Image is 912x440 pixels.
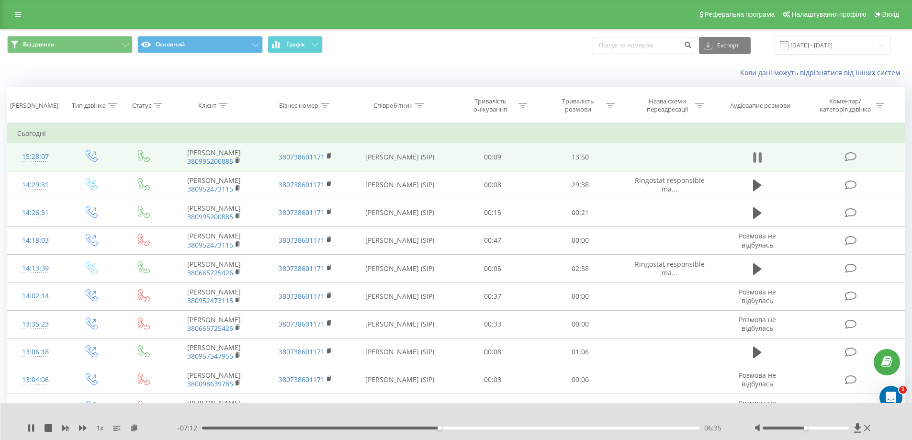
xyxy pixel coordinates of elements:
span: Графік [286,41,305,48]
div: 13:03:46 [17,398,54,417]
div: Співробітник [373,102,413,110]
a: 380665725426 [187,268,233,277]
span: Розмова не відбулась [739,315,776,333]
div: Статус [132,102,151,110]
div: [PERSON_NAME] [10,102,58,110]
td: [PERSON_NAME] [169,310,259,338]
span: 1 x [96,423,103,433]
div: 13:06:18 [17,343,54,361]
td: 00:33 [449,310,537,338]
a: 380738601171 [279,236,325,245]
a: 380952473115 [187,240,233,249]
a: 380738601171 [279,208,325,217]
td: [PERSON_NAME] [169,366,259,394]
td: 13:50 [537,143,624,171]
td: [PERSON_NAME] [169,255,259,282]
td: 00:00 [537,226,624,254]
td: 00:06 [449,394,537,422]
td: [PERSON_NAME] (SIP) [351,338,449,366]
a: 380738601171 [279,292,325,301]
div: 14:26:51 [17,203,54,222]
div: 14:18:03 [17,231,54,250]
span: Ringostat responsible ma... [635,259,705,277]
span: Розмова не відбулась [739,398,776,416]
span: Всі дзвінки [23,41,55,48]
a: 380952473115 [187,296,233,305]
td: 00:00 [537,282,624,310]
div: 13:35:23 [17,315,54,334]
td: 00:47 [449,226,537,254]
div: 15:28:07 [17,147,54,166]
div: Тривалість очікування [465,97,516,113]
button: Експорт [699,37,751,54]
div: 13:04:06 [17,371,54,389]
div: Коментар/категорія дзвінка [817,97,873,113]
td: 01:06 [537,338,624,366]
a: Коли дані можуть відрізнятися вiд інших систем [740,68,905,77]
td: [PERSON_NAME] [169,338,259,366]
a: 380738601171 [279,152,325,161]
div: Бізнес номер [279,102,318,110]
button: Графік [268,36,323,53]
a: 380995200885 [187,212,233,221]
td: 00:00 [537,310,624,338]
td: [PERSON_NAME] [169,199,259,226]
div: Тривалість розмови [552,97,604,113]
td: [PERSON_NAME] (SIP) [351,171,449,199]
td: 00:37 [449,282,537,310]
span: - 07:12 [178,423,202,433]
td: [PERSON_NAME] [169,226,259,254]
span: Вихід [882,11,899,18]
td: [PERSON_NAME] (SIP) [351,199,449,226]
td: 00:08 [449,338,537,366]
td: [PERSON_NAME] [169,394,259,422]
a: 380738601171 [279,347,325,356]
div: Клієнт [198,102,216,110]
td: 00:15 [449,199,537,226]
a: 380952473115 [187,184,233,193]
iframe: Intercom live chat [879,386,902,409]
div: Аудіозапис розмови [730,102,790,110]
button: Всі дзвінки [7,36,133,53]
td: [PERSON_NAME] (SIP) [351,366,449,394]
a: 380738601171 [279,180,325,189]
span: Розмова не відбулась [739,287,776,305]
a: 380995200885 [187,157,233,166]
a: 380738601171 [279,319,325,328]
input: Пошук за номером [593,37,694,54]
div: Accessibility label [804,426,808,430]
td: 00:00 [537,394,624,422]
a: 380738601171 [279,264,325,273]
td: [PERSON_NAME] (SIP) [351,226,449,254]
span: Розмова не відбулась [739,231,776,249]
a: 380665725426 [187,324,233,333]
td: 00:03 [449,366,537,394]
span: Розмова не відбулась [739,371,776,388]
button: Основний [137,36,263,53]
td: 00:08 [449,171,537,199]
td: 02:58 [537,255,624,282]
td: [PERSON_NAME] (SIP) [351,310,449,338]
td: 00:09 [449,143,537,171]
div: 14:13:39 [17,259,54,278]
td: 00:00 [537,366,624,394]
td: 00:21 [537,199,624,226]
div: 14:29:31 [17,176,54,194]
div: Тип дзвінка [72,102,106,110]
span: Ringostat responsible ma... [635,176,705,193]
span: Реферальна програма [705,11,775,18]
td: Сьогодні [8,124,905,143]
a: 380957547955 [187,351,233,361]
td: [PERSON_NAME] [169,171,259,199]
span: Налаштування профілю [791,11,866,18]
div: 14:02:14 [17,287,54,305]
td: [PERSON_NAME] (SIP) [351,143,449,171]
td: 29:38 [537,171,624,199]
td: 00:05 [449,255,537,282]
td: [PERSON_NAME] [169,143,259,171]
span: 1 [899,386,907,394]
a: 380738601171 [279,375,325,384]
a: 380098639785 [187,379,233,388]
td: [PERSON_NAME] (SIP) [351,282,449,310]
div: Назва схеми переадресації [642,97,693,113]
